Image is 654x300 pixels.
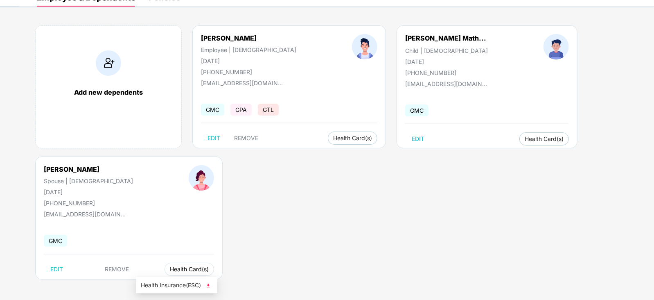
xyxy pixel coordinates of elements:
img: svg+xml;base64,PHN2ZyB4bWxucz0iaHR0cDovL3d3dy53My5vcmcvMjAwMC9zdmciIHhtbG5zOnhsaW5rPSJodHRwOi8vd3... [204,282,212,290]
button: REMOVE [99,263,136,276]
span: GMC [405,105,428,116]
span: GMC [44,235,67,247]
span: Health Insurance(ESC) [141,281,212,290]
span: GTL [258,104,279,116]
button: Health Card(s) [519,132,569,145]
div: [PHONE_NUMBER] [44,200,133,207]
span: Health Card(s) [333,136,372,140]
div: [EMAIL_ADDRESS][DOMAIN_NAME] [405,80,487,87]
div: [PHONE_NUMBER] [405,69,488,76]
span: Health Card(s) [170,267,209,271]
span: Health Card(s) [525,137,564,141]
div: [PERSON_NAME] [44,165,133,173]
button: EDIT [44,263,70,276]
div: [EMAIL_ADDRESS][DOMAIN_NAME] [201,80,283,86]
div: [DATE] [201,57,296,64]
div: [DATE] [405,58,488,65]
img: profileImage [543,34,569,59]
div: Child | [DEMOGRAPHIC_DATA] [405,47,488,54]
button: Health Card(s) [165,263,214,276]
button: EDIT [405,132,431,145]
div: Spouse | [DEMOGRAPHIC_DATA] [44,177,133,184]
span: REMOVE [105,266,129,273]
img: addIcon [96,50,121,76]
img: profileImage [352,34,377,59]
button: REMOVE [228,132,265,145]
button: Health Card(s) [328,132,377,145]
div: [PHONE_NUMBER] [201,68,296,75]
div: Employee | [DEMOGRAPHIC_DATA] [201,46,296,53]
button: EDIT [201,132,227,145]
div: [DATE] [44,189,133,195]
div: [EMAIL_ADDRESS][DOMAIN_NAME] [44,211,126,218]
img: profileImage [189,165,214,191]
span: EDIT [50,266,63,273]
span: REMOVE [234,135,258,141]
div: [PERSON_NAME] [201,34,296,42]
div: [PERSON_NAME] Math... [405,34,486,42]
div: Add new dependents [44,88,173,96]
span: GMC [201,104,224,116]
span: GPA [230,104,252,116]
span: EDIT [207,135,220,141]
span: EDIT [412,136,424,142]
